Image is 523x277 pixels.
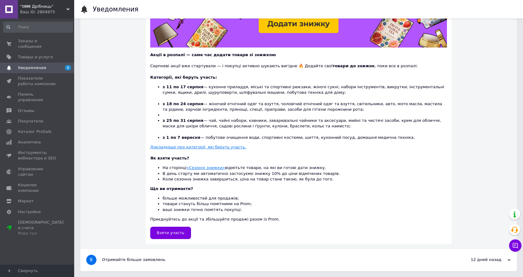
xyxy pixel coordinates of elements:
span: Панель управления [18,92,57,103]
li: більше можливостей для продажів; [163,196,447,201]
b: Категорії, які беруть участь: [150,75,217,80]
b: Що ви отримаєте? [150,186,193,191]
span: Уведомления [18,65,46,71]
li: — побутове очищення води, спортивні костюми, шиття, кухонний посуд, домашня медична техніка. [163,135,447,140]
span: Покупатели [18,118,43,124]
li: Коли сезонна знижка завершиться, ціна на товар стане такою, як була до того. [163,176,447,182]
b: з 1 по 7 вересня [163,135,200,140]
span: Маркет [18,198,34,204]
span: Аналитика [18,139,41,145]
div: Отримайте більше замовлень [102,257,449,263]
input: Поиск [3,22,73,33]
span: Заказы и сообщения [18,38,57,49]
span: Показатели работы компании [18,76,57,87]
li: — жіночий етнічний одяг та взуття, чоловічий етнічний одяг та взуття, світильники, авто, мото мас... [163,101,447,112]
div: Серпневі акції вже стартували — і покупці активно шукають вигідне 🔥 Додайте свої , поки все в роз... [150,58,447,69]
b: товари до знижок [333,64,375,68]
div: Prom топ [18,231,64,236]
li: На сторінці відмітьте товари, на які ви готові дати знижку. [163,165,447,171]
button: Чат с покупателем [509,239,521,252]
li: — чай, чайні набори, кавники, заварювальні чайники та аксесуари, мийні та чистячі засоби, крем дл... [163,118,447,135]
a: Взяти участь [150,227,191,239]
div: Ваш ID: 2804975 [20,9,74,15]
li: — кухонне приладдя, міські та спортивні рюкзаки, жіночі сукні, набори інструментів, викрутки, інс... [163,84,447,101]
b: з 25 по 31 серпня [163,118,203,123]
span: Управление сайтом [18,166,57,177]
div: 12 дней назад [449,257,511,263]
span: Взяти участь [157,230,185,235]
span: Настройки [18,209,40,215]
span: Товары и услуги [18,54,53,60]
span: Инструменты вебмастера и SEO [18,150,57,161]
b: з 18 по 24 серпня [163,101,203,106]
span: 1 [65,65,71,70]
a: Докладніше про категорії, які беруть участь. [150,145,246,149]
li: ваші знижки точно помітять покупці. [163,207,447,213]
h1: Уведомления [93,6,138,13]
span: "𝟏𝟎𝟎𝟎 Дрібниць" [20,4,66,9]
span: Кошелек компании [18,182,57,193]
b: Як взяти участь? [150,156,189,160]
a: «Сезонні знижки» [186,165,225,170]
b: Акції в розпалі — саме час додати товари зі знижкою [150,52,276,57]
span: Каталог ProSale [18,129,51,134]
b: з 11 по 17 серпня [163,85,203,89]
u: Докладніше про категорії, які беруть участь [150,145,245,149]
li: В день старту ми автоматично застосуємо знижку 10% до ціни відмічених товарів. [163,171,447,176]
span: [DEMOGRAPHIC_DATA] и счета [18,220,64,237]
div: Приєднуйтесь до акції та збільшуйте продажі разом із Prom. [150,186,447,222]
li: товари стануть більш помітними на Prom; [163,201,447,207]
span: Отзывы [18,108,34,114]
